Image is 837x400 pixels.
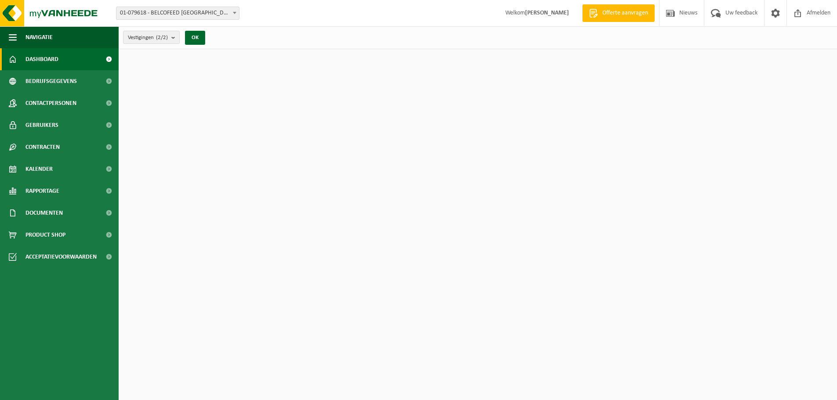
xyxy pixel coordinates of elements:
[25,180,59,202] span: Rapportage
[116,7,239,19] span: 01-079618 - BELCOFEED NV - ANTWERPEN
[25,114,58,136] span: Gebruikers
[600,9,650,18] span: Offerte aanvragen
[25,92,76,114] span: Contactpersonen
[25,224,65,246] span: Product Shop
[25,158,53,180] span: Kalender
[25,202,63,224] span: Documenten
[25,136,60,158] span: Contracten
[25,48,58,70] span: Dashboard
[582,4,655,22] a: Offerte aanvragen
[123,31,180,44] button: Vestigingen(2/2)
[156,35,168,40] count: (2/2)
[116,7,239,20] span: 01-079618 - BELCOFEED NV - ANTWERPEN
[25,26,53,48] span: Navigatie
[185,31,205,45] button: OK
[25,246,97,268] span: Acceptatievoorwaarden
[128,31,168,44] span: Vestigingen
[25,70,77,92] span: Bedrijfsgegevens
[525,10,569,16] strong: [PERSON_NAME]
